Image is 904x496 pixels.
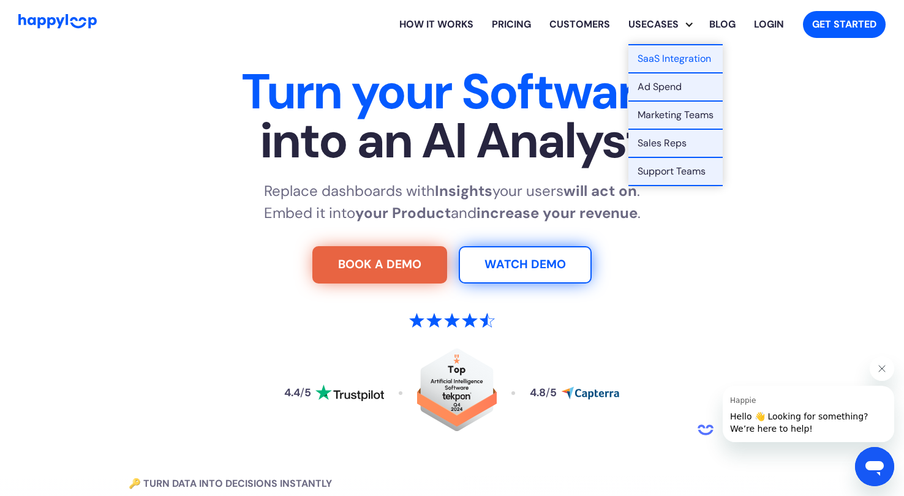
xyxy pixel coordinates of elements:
a: Watch Demo [459,246,592,284]
iframe: Button to launch messaging window [855,447,894,486]
a: Log in to your HappyLoop account [745,5,793,44]
a: Learn how HappyLoop works [390,5,483,44]
span: / [546,386,550,399]
div: 4.4 5 [284,388,311,399]
a: Optimize ad spend with AI for actionable insights [628,73,723,102]
span: into an AI Analyst [70,116,834,165]
a: Read reviews about HappyLoop on Trustpilot [284,385,383,402]
h1: Turn your Software [70,67,834,165]
a: Learn how HappyLoop works [540,5,619,44]
a: Go to Home Page [18,14,97,34]
iframe: Message from Happie [723,386,894,442]
iframe: no content [693,418,718,442]
strong: increase your revenue [476,203,638,222]
a: View HappyLoop pricing plans [483,5,540,44]
a: Help sales reps get quick insights with an AI assistant [628,130,723,158]
strong: your Product [355,203,451,222]
a: Try For Free [312,246,447,284]
a: See how marketing teams can use AI for faster data analysis [628,102,723,130]
a: Learn how support teams can resolve tickets faster with AI [628,158,723,186]
div: Happie says "Hello 👋 Looking for something? We’re here to help!". Open messaging window to contin... [693,356,894,442]
a: Read reviews about HappyLoop on Tekpon [417,348,497,437]
a: Explore SaaS integration use case for embedding AI in your platform [628,45,723,73]
strong: Insights [435,181,492,200]
a: Read reviews about HappyLoop on Capterra [530,386,619,400]
span: / [300,386,304,399]
div: 4.8 5 [530,388,557,399]
a: Get started with HappyLoop [803,11,886,38]
a: Visit the HappyLoop blog for insights [700,5,745,44]
iframe: Close message from Happie [870,356,894,381]
div: Usecases [619,17,688,32]
nav: Usecases [628,44,723,186]
div: Explore HappyLoop use cases [619,5,700,44]
p: Replace dashboards with your users . Embed it into and . [264,180,641,224]
div: Usecases [628,5,700,44]
strong: will act on [563,181,637,200]
img: HappyLoop Logo [18,14,97,28]
strong: 🔑 Turn Data into Decisions Instantly [129,477,332,490]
